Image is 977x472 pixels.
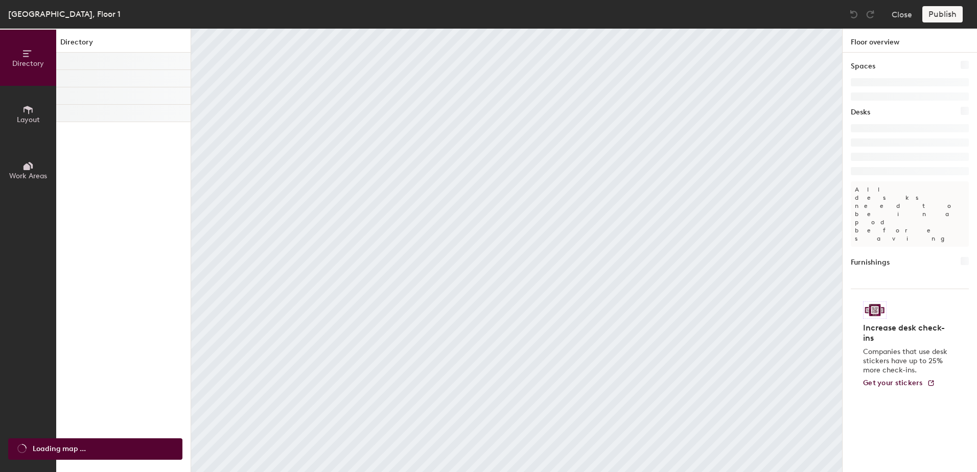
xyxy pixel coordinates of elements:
[849,9,859,19] img: Undo
[863,347,950,375] p: Companies that use desk stickers have up to 25% more check-ins.
[851,61,875,72] h1: Spaces
[863,301,887,319] img: Sticker logo
[863,323,950,343] h4: Increase desk check-ins
[56,37,191,53] h1: Directory
[863,379,935,388] a: Get your stickers
[863,379,923,387] span: Get your stickers
[892,6,912,22] button: Close
[12,59,44,68] span: Directory
[843,29,977,53] h1: Floor overview
[17,115,40,124] span: Layout
[865,9,875,19] img: Redo
[33,443,86,455] span: Loading map ...
[9,172,47,180] span: Work Areas
[851,257,890,268] h1: Furnishings
[8,8,121,20] div: [GEOGRAPHIC_DATA], Floor 1
[851,181,969,247] p: All desks need to be in a pod before saving
[191,29,842,472] canvas: Map
[851,107,870,118] h1: Desks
